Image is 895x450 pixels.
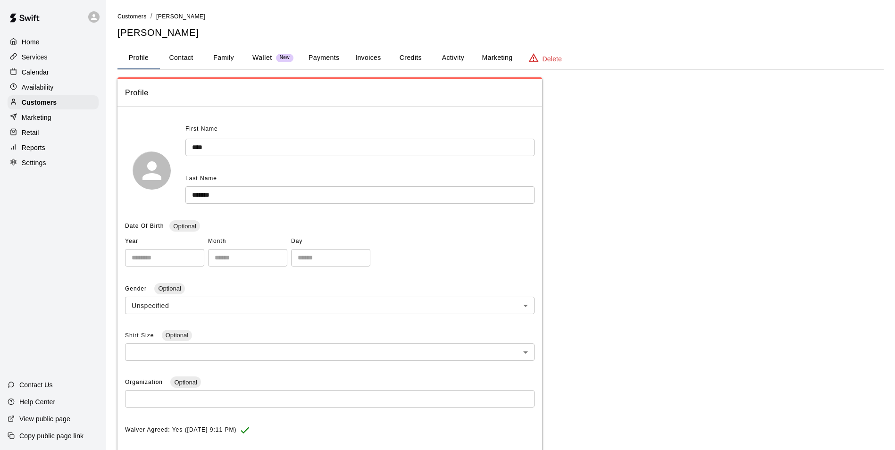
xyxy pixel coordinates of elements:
[117,26,884,39] h5: [PERSON_NAME]
[22,83,54,92] p: Availability
[117,13,147,20] span: Customers
[8,95,99,109] a: Customers
[8,156,99,170] a: Settings
[252,53,272,63] p: Wallet
[8,110,99,125] a: Marketing
[160,47,202,69] button: Contact
[22,98,57,107] p: Customers
[117,47,884,69] div: basic tabs example
[117,12,147,20] a: Customers
[125,332,156,339] span: Shirt Size
[276,55,293,61] span: New
[301,47,347,69] button: Payments
[125,87,535,99] span: Profile
[125,379,165,385] span: Organization
[8,80,99,94] a: Availability
[125,297,535,314] div: Unspecified
[202,47,245,69] button: Family
[22,113,51,122] p: Marketing
[154,285,184,292] span: Optional
[22,67,49,77] p: Calendar
[474,47,520,69] button: Marketing
[8,65,99,79] a: Calendar
[291,234,370,249] span: Day
[185,122,218,137] span: First Name
[125,223,164,229] span: Date Of Birth
[22,128,39,137] p: Retail
[22,143,45,152] p: Reports
[169,223,200,230] span: Optional
[125,285,149,292] span: Gender
[117,47,160,69] button: Profile
[117,11,884,22] nav: breadcrumb
[19,414,70,424] p: View public page
[170,379,201,386] span: Optional
[19,431,84,441] p: Copy public page link
[162,332,192,339] span: Optional
[8,35,99,49] a: Home
[22,52,48,62] p: Services
[543,54,562,64] p: Delete
[185,175,217,182] span: Last Name
[125,423,236,438] span: Waiver Agreed: Yes ([DATE] 9:11 PM)
[8,141,99,155] a: Reports
[208,234,287,249] span: Month
[8,125,99,140] a: Retail
[151,11,152,21] li: /
[347,47,389,69] button: Invoices
[8,50,99,64] a: Services
[19,397,55,407] p: Help Center
[22,158,46,167] p: Settings
[156,13,205,20] span: [PERSON_NAME]
[19,380,53,390] p: Contact Us
[125,234,204,249] span: Year
[432,47,474,69] button: Activity
[389,47,432,69] button: Credits
[22,37,40,47] p: Home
